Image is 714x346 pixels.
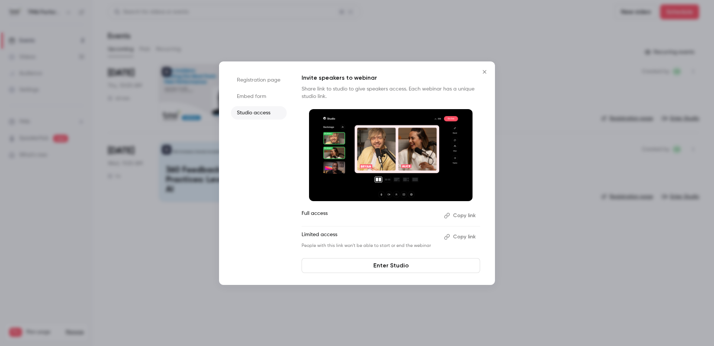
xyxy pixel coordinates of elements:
p: Invite speakers to webinar [302,73,480,82]
li: Studio access [231,106,287,120]
img: Invite speakers to webinar [309,109,473,201]
p: Full access [302,210,438,222]
button: Close [477,64,492,79]
p: Limited access [302,231,438,243]
li: Embed form [231,90,287,103]
p: Share link to studio to give speakers access. Each webinar has a unique studio link. [302,85,480,100]
button: Copy link [441,231,480,243]
button: Copy link [441,210,480,222]
a: Enter Studio [302,258,480,273]
p: People with this link won't be able to start or end the webinar [302,243,438,249]
li: Registration page [231,73,287,87]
